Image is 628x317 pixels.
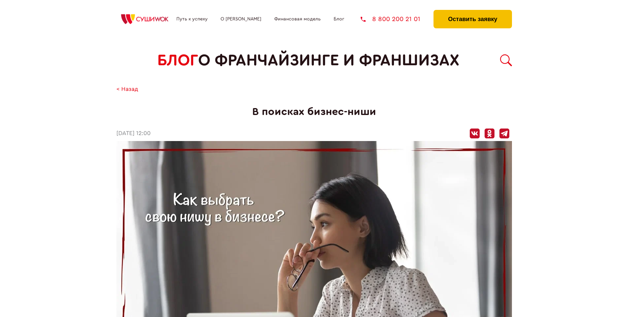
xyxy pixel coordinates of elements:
button: Оставить заявку [434,10,512,28]
span: 8 800 200 21 01 [372,16,420,22]
a: О [PERSON_NAME] [221,16,261,22]
a: Финансовая модель [274,16,321,22]
a: Путь к успеху [176,16,208,22]
a: Блог [334,16,344,22]
h1: В поисках бизнес-ниши [116,106,512,118]
a: < Назад [116,86,138,93]
time: [DATE] 12:00 [116,130,151,137]
span: о франчайзинге и франшизах [198,51,459,70]
a: 8 800 200 21 01 [361,16,420,22]
span: БЛОГ [157,51,198,70]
